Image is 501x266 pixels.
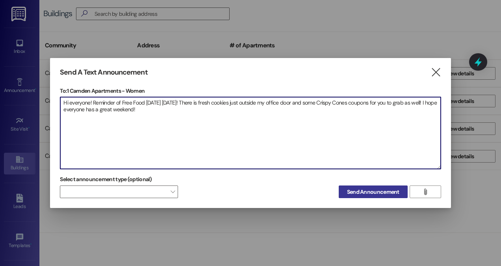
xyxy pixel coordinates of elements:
[339,185,408,198] button: Send Announcement
[430,68,441,77] i: 
[60,87,441,95] p: To: 1 Camden Apartments - Women
[60,173,152,185] label: Select announcement type (optional)
[422,189,428,195] i: 
[60,97,441,169] textarea: Hi everyone! Reminder of Free Food [DATE] [DATE]! There is fresh cookies just outside my office d...
[60,68,147,77] h3: Send A Text Announcement
[347,188,399,196] span: Send Announcement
